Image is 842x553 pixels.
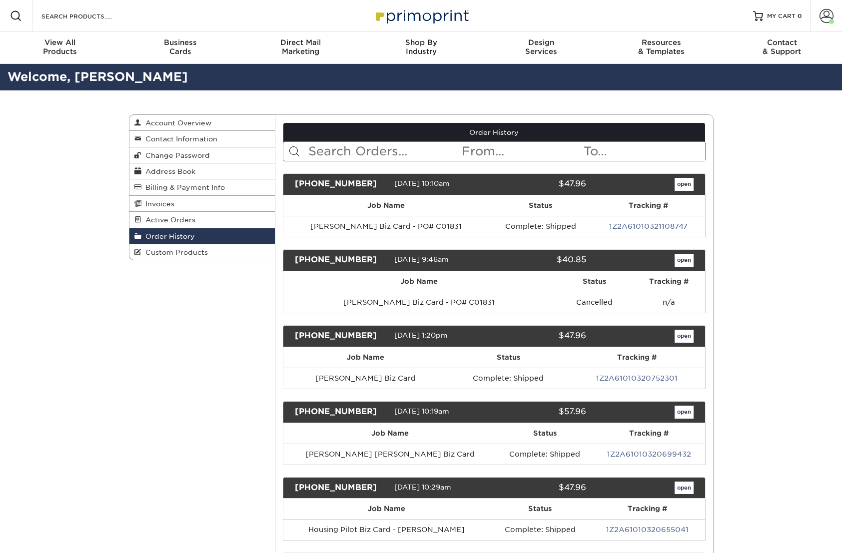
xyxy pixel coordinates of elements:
input: To... [583,142,705,161]
span: Billing & Payment Info [141,183,225,191]
input: From... [461,142,583,161]
a: open [675,178,694,191]
a: Contact Information [129,131,275,147]
td: Complete: Shipped [490,519,590,540]
th: Job Name [283,347,448,368]
a: 1Z2A61010320699432 [607,450,691,458]
div: $47.96 [487,482,594,495]
div: $47.96 [487,178,594,191]
td: Housing Pilot Biz Card - [PERSON_NAME] [283,519,490,540]
a: BusinessCards [120,32,241,64]
a: open [675,482,694,495]
th: Tracking # [590,499,705,519]
div: & Support [722,38,842,56]
a: 1Z2A61010320752301 [596,374,678,382]
th: Tracking # [633,271,705,292]
a: open [675,330,694,343]
span: [DATE] 10:29am [394,483,451,491]
span: Change Password [141,151,210,159]
div: $47.96 [487,330,594,343]
span: Order History [141,232,195,240]
div: & Templates [602,38,722,56]
div: Services [481,38,602,56]
span: Custom Products [141,248,208,256]
span: Business [120,38,241,47]
td: [PERSON_NAME] Biz Card [283,368,448,389]
div: $57.96 [487,406,594,419]
td: Complete: Shipped [448,368,568,389]
a: Change Password [129,147,275,163]
input: SEARCH PRODUCTS..... [40,10,138,22]
span: Shop By [361,38,481,47]
div: [PHONE_NUMBER] [287,178,394,191]
a: Shop ByIndustry [361,32,481,64]
span: [DATE] 10:10am [394,179,450,187]
a: DesignServices [481,32,602,64]
td: [PERSON_NAME] [PERSON_NAME] Biz Card [283,444,497,465]
td: n/a [633,292,705,313]
th: Tracking # [593,423,705,444]
td: [PERSON_NAME] Biz Card - PO# C01831 [283,292,555,313]
th: Job Name [283,195,489,216]
a: Address Book [129,163,275,179]
div: [PHONE_NUMBER] [287,406,394,419]
a: Order History [129,228,275,244]
td: Cancelled [555,292,634,313]
input: Search Orders... [307,142,461,161]
th: Tracking # [592,195,705,216]
td: Complete: Shipped [497,444,593,465]
div: Marketing [240,38,361,56]
a: Custom Products [129,244,275,260]
a: Contact& Support [722,32,842,64]
span: MY CART [767,12,796,20]
a: Active Orders [129,212,275,228]
th: Status [448,347,568,368]
td: [PERSON_NAME] Biz Card - PO# C01831 [283,216,489,237]
div: [PHONE_NUMBER] [287,330,394,343]
a: Billing & Payment Info [129,179,275,195]
a: open [675,406,694,419]
a: Direct MailMarketing [240,32,361,64]
span: Resources [602,38,722,47]
th: Tracking # [569,347,705,368]
th: Status [497,423,593,444]
th: Status [555,271,634,292]
div: [PHONE_NUMBER] [287,254,394,267]
span: Contact Information [141,135,217,143]
a: Account Overview [129,115,275,131]
span: [DATE] 1:20pm [394,331,448,339]
th: Job Name [283,499,490,519]
th: Status [489,195,592,216]
span: Account Overview [141,119,211,127]
th: Job Name [283,271,555,292]
a: 1Z2A61010320655041 [606,526,689,534]
span: Contact [722,38,842,47]
div: $40.85 [487,254,594,267]
span: 0 [798,12,802,19]
span: Active Orders [141,216,195,224]
a: open [675,254,694,267]
a: Resources& Templates [602,32,722,64]
th: Job Name [283,423,497,444]
th: Status [490,499,590,519]
a: 1Z2A61010321108747 [609,222,688,230]
span: Address Book [141,167,195,175]
div: [PHONE_NUMBER] [287,482,394,495]
div: Industry [361,38,481,56]
span: [DATE] 10:19am [394,407,449,415]
span: [DATE] 9:46am [394,255,449,263]
span: Design [481,38,602,47]
a: Invoices [129,196,275,212]
img: Primoprint [371,5,471,26]
td: Complete: Shipped [489,216,592,237]
div: Cards [120,38,241,56]
span: Invoices [141,200,174,208]
a: Order History [283,123,705,142]
span: Direct Mail [240,38,361,47]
